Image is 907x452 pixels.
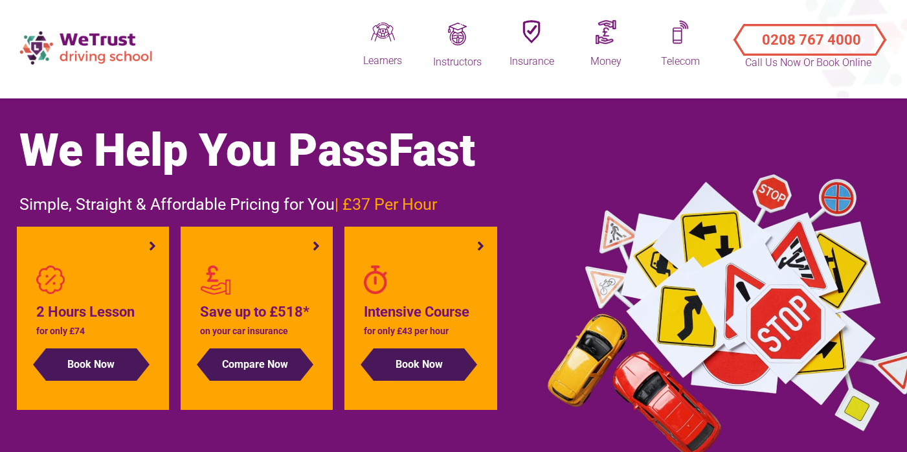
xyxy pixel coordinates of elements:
[36,266,65,295] img: badge-percent-light.png
[744,55,873,71] p: Call Us Now or Book Online
[371,20,395,44] img: Driveq.png
[200,326,288,336] span: on your car insurance
[388,124,475,177] span: Fast
[13,25,162,71] img: wetrust-ds-logo.png
[374,348,464,381] button: Book Now
[36,326,85,336] span: for only £74
[36,266,150,381] a: 2 Hours Lesson for only £74 Book Now
[425,55,489,69] div: Instructors
[200,266,314,381] a: Save up to £518* on your car insurance Compare Now
[19,124,475,177] span: We Help You Pass
[36,301,150,323] h4: 2 Hours Lesson
[522,20,541,44] img: Insuranceq.png
[200,301,314,323] h4: Save up to £518*
[364,266,387,295] img: stopwatch-regular.png
[739,21,878,47] button: Call Us Now or Book Online
[722,13,894,58] a: Call Us Now or Book Online 0208 767 4000
[364,266,478,381] a: Intensive Course for only £43 per hour Book Now
[499,54,564,69] div: Insurance
[596,20,616,44] img: Moneyq.png
[46,348,137,381] button: Book Now
[210,348,300,381] button: Compare Now
[446,23,469,45] img: Trainingq.png
[200,266,231,295] img: red-personal-loans2.png
[574,54,638,69] div: Money
[672,20,689,44] img: Mobileq.png
[335,195,437,214] span: | £37 Per Hour
[19,195,437,214] span: Simple, Straight & Affordable Pricing for You
[364,326,449,336] span: for only £43 per hour
[364,301,478,323] h4: Intensive Course
[648,54,713,69] div: Telecom
[350,54,415,68] div: Learners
